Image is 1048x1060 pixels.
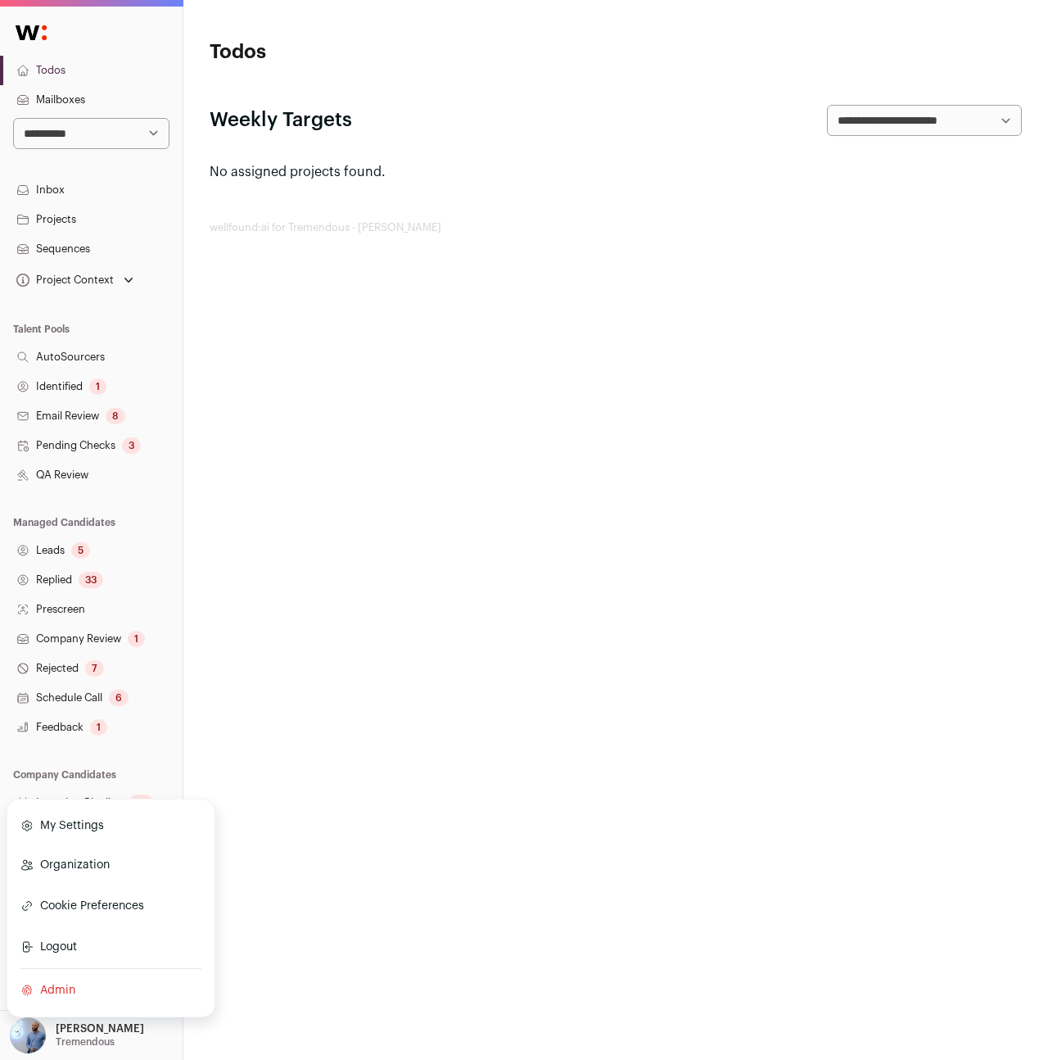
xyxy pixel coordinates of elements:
footer: wellfound:ai for Tremendous - [PERSON_NAME] [210,221,1022,234]
div: 1 [90,719,107,736]
a: My Settings [20,808,201,844]
div: 7 [85,660,104,677]
div: Project Context [13,274,114,287]
div: 33 [79,572,103,588]
div: 6 [109,690,129,706]
div: 10 [129,795,153,811]
a: Cookie Preferences [20,886,201,926]
div: 5 [71,542,90,559]
button: Open dropdown [7,1017,147,1053]
img: Wellfound [7,16,56,49]
div: 1 [89,378,106,395]
button: Logout [20,929,201,965]
img: 97332-medium_jpg [10,1017,46,1053]
p: Tremendous [56,1035,115,1049]
div: 3 [122,437,141,454]
p: No assigned projects found. [210,162,1022,182]
a: Admin [20,972,201,1008]
h1: Todos [210,39,481,66]
button: Open dropdown [13,269,137,292]
p: [PERSON_NAME] [56,1022,144,1035]
h2: Weekly Targets [210,107,352,134]
div: 8 [106,408,125,424]
a: Organization [20,847,201,883]
div: 1 [128,631,145,647]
